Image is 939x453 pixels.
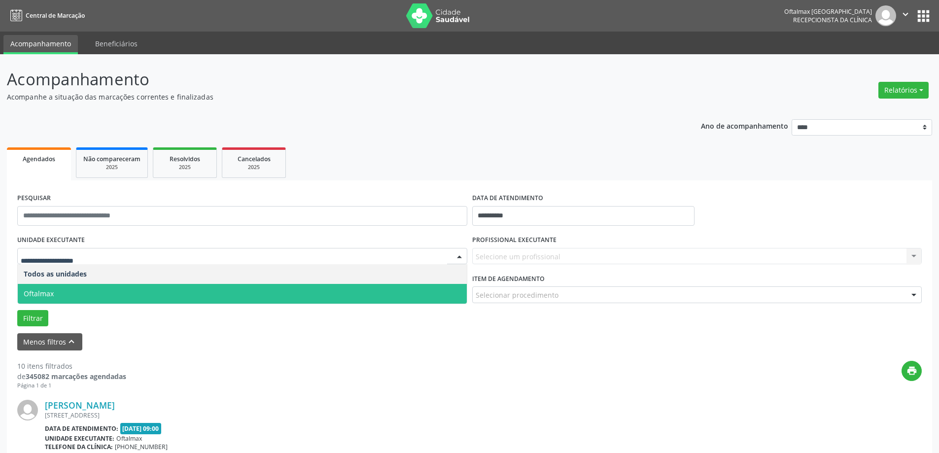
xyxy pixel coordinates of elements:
[902,361,922,381] button: print
[24,269,87,279] span: Todos as unidades
[701,119,788,132] p: Ano de acompanhamento
[88,35,144,52] a: Beneficiários
[3,35,78,54] a: Acompanhamento
[24,289,54,298] span: Oftalmax
[17,233,85,248] label: UNIDADE EXECUTANTE
[45,443,113,451] b: Telefone da clínica:
[17,400,38,420] img: img
[45,424,118,433] b: Data de atendimento:
[160,164,209,171] div: 2025
[66,336,77,347] i: keyboard_arrow_up
[83,164,140,171] div: 2025
[229,164,278,171] div: 2025
[7,7,85,24] a: Central de Marcação
[878,82,929,99] button: Relatórios
[476,290,558,300] span: Selecionar procedimento
[17,382,126,390] div: Página 1 de 1
[17,361,126,371] div: 10 itens filtrados
[17,333,82,350] button: Menos filtroskeyboard_arrow_up
[472,271,545,286] label: Item de agendamento
[875,5,896,26] img: img
[784,7,872,16] div: Oftalmax [GEOGRAPHIC_DATA]
[7,92,655,102] p: Acompanhe a situação das marcações correntes e finalizadas
[45,400,115,411] a: [PERSON_NAME]
[45,434,114,443] b: Unidade executante:
[115,443,168,451] span: [PHONE_NUMBER]
[120,423,162,434] span: [DATE] 09:00
[472,233,556,248] label: PROFISSIONAL EXECUTANTE
[116,434,142,443] span: Oftalmax
[17,371,126,382] div: de
[793,16,872,24] span: Recepcionista da clínica
[472,191,543,206] label: DATA DE ATENDIMENTO
[26,11,85,20] span: Central de Marcação
[915,7,932,25] button: apps
[17,310,48,327] button: Filtrar
[83,155,140,163] span: Não compareceram
[906,365,917,376] i: print
[896,5,915,26] button: 
[7,67,655,92] p: Acompanhamento
[238,155,271,163] span: Cancelados
[23,155,55,163] span: Agendados
[45,411,774,419] div: [STREET_ADDRESS]
[26,372,126,381] strong: 345082 marcações agendadas
[17,191,51,206] label: PESQUISAR
[170,155,200,163] span: Resolvidos
[900,9,911,20] i: 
